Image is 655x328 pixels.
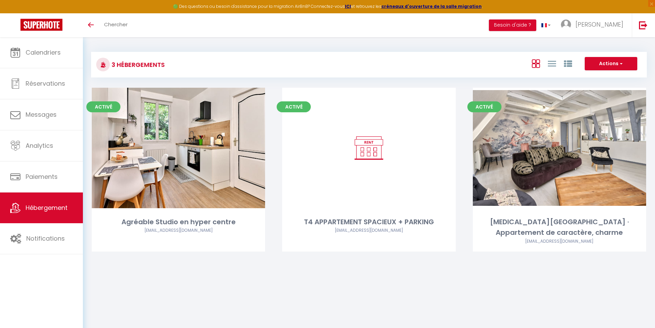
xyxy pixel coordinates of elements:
[585,57,637,71] button: Actions
[26,79,65,88] span: Réservations
[26,48,61,57] span: Calendriers
[561,19,571,30] img: ...
[639,21,647,29] img: logout
[548,58,556,69] a: Vue en Liste
[532,58,540,69] a: Vue en Box
[26,234,65,243] span: Notifications
[381,3,482,9] a: créneaux d'ouverture de la salle migration
[92,217,265,227] div: Agréable Studio en hyper centre
[99,13,133,37] a: Chercher
[277,101,311,112] span: Activé
[473,217,646,238] div: [MEDICAL_DATA][GEOGRAPHIC_DATA] · Appartement de caractère, charme
[576,20,623,29] span: [PERSON_NAME]
[20,19,62,31] img: Super Booking
[564,58,572,69] a: Vue par Groupe
[26,110,57,119] span: Messages
[282,217,455,227] div: T4 APPARTEMENT SPACIEUX + PARKING
[556,13,632,37] a: ... [PERSON_NAME]
[282,227,455,234] div: Airbnb
[92,227,265,234] div: Airbnb
[26,203,68,212] span: Hébergement
[489,19,536,31] button: Besoin d'aide ?
[110,57,165,72] h3: 3 Hébergements
[26,141,53,150] span: Analytics
[345,3,351,9] a: ICI
[26,172,58,181] span: Paiements
[104,21,128,28] span: Chercher
[86,101,120,112] span: Activé
[467,101,501,112] span: Activé
[473,238,646,245] div: Airbnb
